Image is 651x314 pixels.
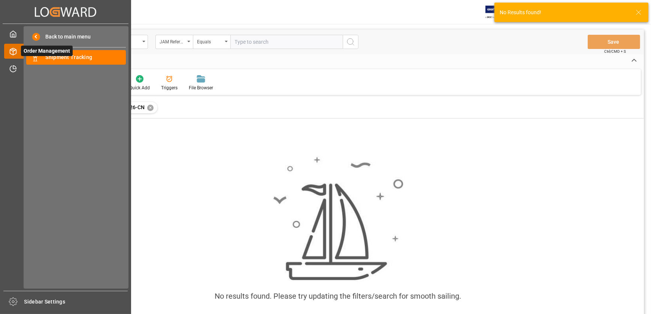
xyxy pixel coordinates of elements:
[343,35,358,49] button: search button
[197,37,222,45] div: Equals
[129,84,150,91] div: Quick Add
[500,9,629,16] div: No Results found!
[4,61,127,76] a: Timeslot Management V2
[230,35,343,49] input: Type to search
[40,33,91,41] span: Back to main menu
[215,290,461,302] div: No results found. Please try updating the filters/search for smooth sailing.
[26,50,126,65] a: Shipment Tracking
[21,46,73,56] span: Order Management
[155,35,193,49] button: open menu
[189,84,213,91] div: File Browser
[147,105,154,111] div: ✕
[588,35,640,49] button: Save
[24,298,128,306] span: Sidebar Settings
[161,84,178,91] div: Triggers
[272,156,403,281] img: smooth_sailing.jpeg
[604,49,626,54] span: Ctrl/CMD + S
[485,6,511,19] img: Exertis%20JAM%20-%20Email%20Logo.jpg_1722504956.jpg
[4,27,127,41] a: My Cockpit
[160,37,185,45] div: JAM Reference Number
[46,53,126,61] span: Shipment Tracking
[193,35,230,49] button: open menu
